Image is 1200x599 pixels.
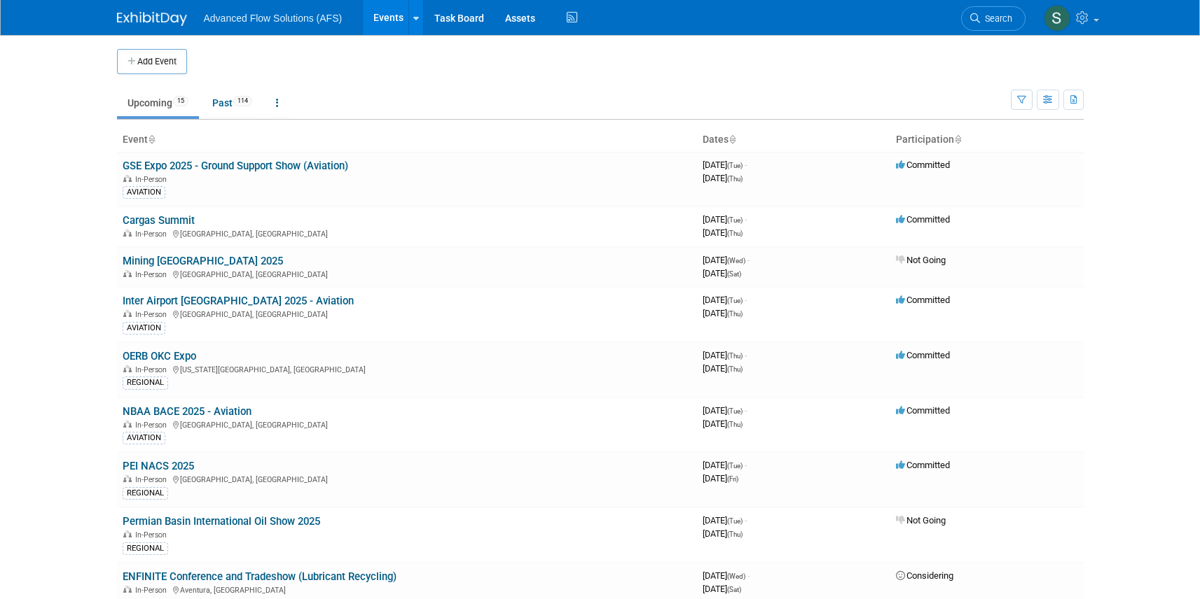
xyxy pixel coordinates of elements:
button: Add Event [117,49,187,74]
span: [DATE] [703,227,743,238]
a: Inter Airport [GEOGRAPHIC_DATA] 2025 - Aviation [123,295,354,307]
span: Committed [896,460,950,470]
div: REGIONAL [123,542,168,555]
span: [DATE] [703,173,743,183]
span: Considering [896,570,953,581]
span: - [745,295,747,305]
span: In-Person [135,421,171,430]
div: AVIATION [123,322,165,334]
span: [DATE] [703,363,743,374]
span: - [745,160,747,170]
a: Upcoming15 [117,90,199,116]
a: Sort by Event Name [148,134,155,145]
img: In-Person Event [123,270,132,277]
a: Past114 [202,90,263,116]
span: In-Person [135,475,171,484]
span: In-Person [135,175,171,184]
span: [DATE] [703,214,747,225]
img: In-Person Event [123,475,132,482]
div: [US_STATE][GEOGRAPHIC_DATA], [GEOGRAPHIC_DATA] [123,363,691,374]
span: - [745,460,747,470]
span: (Thu) [727,175,743,183]
img: In-Person Event [123,310,132,317]
span: [DATE] [703,473,738,484]
span: (Thu) [727,530,743,538]
span: (Tue) [727,407,743,415]
span: - [747,255,750,265]
span: (Tue) [727,462,743,470]
img: In-Person Event [123,586,132,593]
span: Committed [896,160,950,170]
a: PEI NACS 2025 [123,460,194,472]
a: GSE Expo 2025 - Ground Support Show (Aviation) [123,160,348,172]
span: (Thu) [727,365,743,373]
a: NBAA BACE 2025 - Aviation [123,405,251,418]
span: [DATE] [703,160,747,170]
span: [DATE] [703,418,743,429]
a: Sort by Start Date [729,134,736,145]
span: - [747,570,750,581]
span: [DATE] [703,584,741,594]
span: (Fri) [727,475,738,483]
span: (Tue) [727,162,743,169]
span: In-Person [135,365,171,374]
span: (Tue) [727,297,743,304]
a: Sort by Participation Type [954,134,961,145]
span: Not Going [896,255,946,265]
a: ENFINITE Conference and Tradeshow (Lubricant Recycling) [123,570,396,583]
div: [GEOGRAPHIC_DATA], [GEOGRAPHIC_DATA] [123,418,691,430]
span: [DATE] [703,268,741,279]
span: (Thu) [727,352,743,360]
div: Aventura, [GEOGRAPHIC_DATA] [123,584,691,595]
div: REGIONAL [123,487,168,500]
div: [GEOGRAPHIC_DATA], [GEOGRAPHIC_DATA] [123,473,691,484]
span: (Sat) [727,586,741,593]
span: 15 [173,96,188,106]
span: In-Person [135,310,171,319]
span: - [745,214,747,225]
span: (Thu) [727,310,743,318]
span: [DATE] [703,295,747,305]
span: Not Going [896,515,946,526]
span: (Tue) [727,517,743,525]
span: Committed [896,350,950,360]
span: (Sat) [727,270,741,278]
img: In-Person Event [123,365,132,372]
span: [DATE] [703,255,750,265]
th: Event [117,128,697,152]
span: - [745,515,747,526]
div: [GEOGRAPHIC_DATA], [GEOGRAPHIC_DATA] [123,268,691,279]
span: - [745,405,747,416]
span: [DATE] [703,350,747,360]
span: (Thu) [727,230,743,237]
span: [DATE] [703,308,743,318]
a: Search [961,6,1026,31]
th: Dates [697,128,890,152]
span: [DATE] [703,528,743,539]
a: Cargas Summit [123,214,195,227]
span: Search [980,13,1012,24]
img: In-Person Event [123,421,132,428]
a: OERB OKC Expo [123,350,196,362]
span: Advanced Flow Solutions (AFS) [204,13,343,24]
div: AVIATION [123,432,165,444]
img: Steve McAnally [1044,5,1070,31]
span: 114 [233,96,252,106]
span: In-Person [135,230,171,239]
div: AVIATION [123,186,165,199]
img: In-Person Event [123,175,132,182]
span: (Wed) [727,257,745,265]
span: Committed [896,214,950,225]
span: Committed [896,295,950,305]
span: [DATE] [703,405,747,416]
th: Participation [890,128,1084,152]
span: (Tue) [727,216,743,224]
span: [DATE] [703,460,747,470]
div: [GEOGRAPHIC_DATA], [GEOGRAPHIC_DATA] [123,308,691,319]
img: In-Person Event [123,530,132,537]
span: (Wed) [727,572,745,580]
span: [DATE] [703,515,747,526]
span: Committed [896,405,950,416]
div: [GEOGRAPHIC_DATA], [GEOGRAPHIC_DATA] [123,227,691,239]
a: Mining [GEOGRAPHIC_DATA] 2025 [123,255,283,267]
